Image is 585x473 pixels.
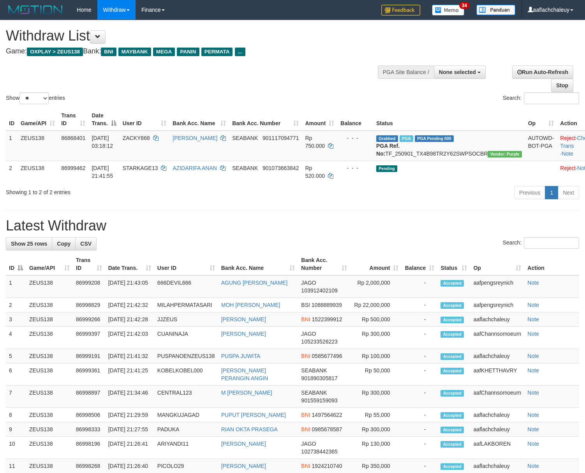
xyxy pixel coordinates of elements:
[337,108,373,131] th: Balance
[11,241,47,247] span: Show 25 rows
[524,237,579,249] input: Search:
[123,165,158,171] span: STARKAGE13
[118,48,151,56] span: MAYBANK
[105,437,154,459] td: [DATE] 21:26:41
[57,241,70,247] span: Copy
[26,349,73,363] td: ZEUS138
[439,69,476,75] span: None selected
[61,165,85,171] span: 86999462
[350,349,402,363] td: Rp 100,000
[524,253,579,275] th: Action
[105,349,154,363] td: [DATE] 21:41:32
[350,253,402,275] th: Amount: activate to sort column ascending
[527,367,539,374] a: Note
[154,298,218,312] td: MILAHPERMATASARI
[18,131,58,161] td: ZEUS138
[6,408,26,422] td: 8
[512,66,573,79] a: Run Auto-Refresh
[350,437,402,459] td: Rp 130,000
[527,331,539,337] a: Note
[105,327,154,349] td: [DATE] 21:42:03
[305,135,325,149] span: Rp 750.000
[400,135,413,142] span: Marked by aaftrukkakada
[105,363,154,386] td: [DATE] 21:41:25
[177,48,199,56] span: PANIN
[527,353,539,359] a: Note
[221,353,261,359] a: PUSPA JUWITA
[514,186,545,199] a: Previous
[6,312,26,327] td: 3
[301,353,310,359] span: BNI
[6,131,18,161] td: 1
[312,316,342,322] span: Copy 1522399912 to clipboard
[503,237,579,249] label: Search:
[173,165,217,171] a: AZIDARIFA ANAN
[6,161,18,183] td: 2
[154,437,218,459] td: ARIYANDI11
[221,390,272,396] a: M [PERSON_NAME]
[19,92,49,104] select: Showentries
[503,92,579,104] label: Search:
[26,437,73,459] td: ZEUS138
[470,408,524,422] td: aaflachchaleuy
[73,298,105,312] td: 86998829
[154,349,218,363] td: PUSPANOENZEUS138
[92,135,113,149] span: [DATE] 03:18:12
[350,312,402,327] td: Rp 500,000
[105,275,154,298] td: [DATE] 21:43:05
[232,135,258,141] span: SEABANK
[527,316,539,322] a: Note
[73,327,105,349] td: 86999397
[350,298,402,312] td: Rp 22,000,000
[18,161,58,183] td: ZEUS138
[221,280,287,286] a: AGUNG [PERSON_NAME]
[560,165,576,171] a: Reject
[441,353,464,360] span: Accepted
[305,165,325,179] span: Rp 520.000
[312,412,342,418] span: Copy 1497564622 to clipboard
[105,312,154,327] td: [DATE] 21:42:28
[6,253,26,275] th: ID: activate to sort column descending
[524,92,579,104] input: Search:
[340,164,370,172] div: - - -
[26,298,73,312] td: ZEUS138
[301,463,310,469] span: BNI
[26,408,73,422] td: ZEUS138
[154,312,218,327] td: JJZEUS
[153,48,175,56] span: MEGA
[527,441,539,447] a: Note
[6,363,26,386] td: 6
[73,312,105,327] td: 86999266
[301,375,337,381] span: Copy 901890305817 to clipboard
[402,408,437,422] td: -
[235,48,245,56] span: ...
[263,165,299,171] span: Copy 901073663842 to clipboard
[350,275,402,298] td: Rp 2,000,000
[73,408,105,422] td: 86998506
[470,312,524,327] td: aaflachchaleuy
[402,327,437,349] td: -
[301,412,310,418] span: BNI
[301,280,316,286] span: JAGO
[221,463,266,469] a: [PERSON_NAME]
[26,327,73,349] td: ZEUS138
[92,165,113,179] span: [DATE] 21:41:55
[527,463,539,469] a: Note
[545,186,558,199] a: 1
[527,426,539,432] a: Note
[26,275,73,298] td: ZEUS138
[6,185,238,196] div: Showing 1 to 2 of 2 entries
[402,386,437,408] td: -
[229,108,302,131] th: Bank Acc. Number: activate to sort column ascending
[301,287,337,294] span: Copy 103912402109 to clipboard
[26,253,73,275] th: Game/API: activate to sort column ascending
[441,427,464,433] span: Accepted
[301,331,316,337] span: JAGO
[402,312,437,327] td: -
[301,448,337,455] span: Copy 102738442365 to clipboard
[402,437,437,459] td: -
[350,327,402,349] td: Rp 300,000
[301,316,310,322] span: BNI
[441,412,464,419] span: Accepted
[373,108,525,131] th: Status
